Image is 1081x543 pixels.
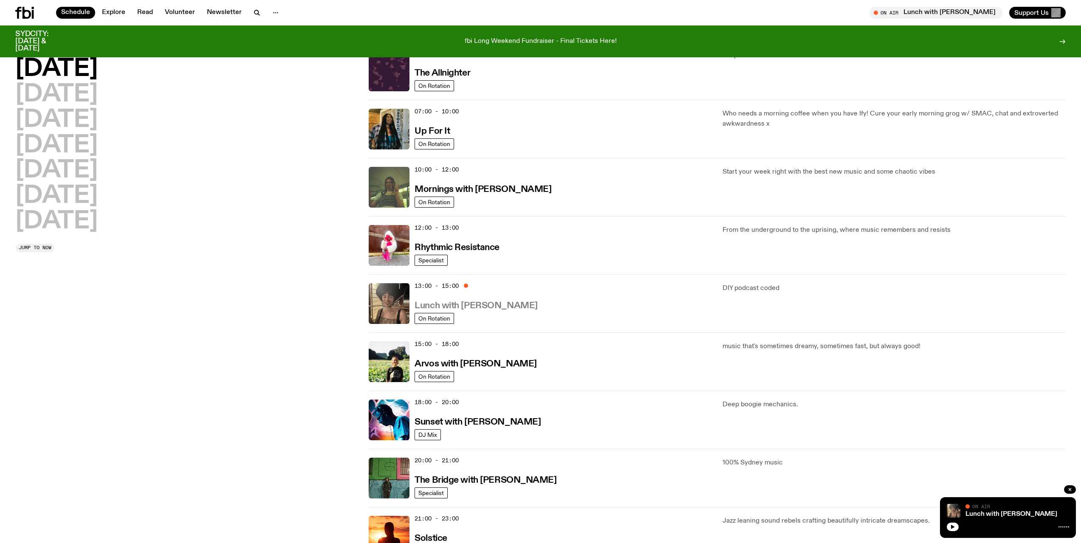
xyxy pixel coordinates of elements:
[415,429,441,440] a: DJ Mix
[1014,9,1049,17] span: Support Us
[415,80,454,91] a: On Rotation
[418,315,450,322] span: On Rotation
[418,432,437,438] span: DJ Mix
[415,224,459,232] span: 12:00 - 13:00
[15,57,98,81] button: [DATE]
[723,400,1066,410] p: Deep boogie mechanics.
[415,515,459,523] span: 21:00 - 23:00
[415,418,541,427] h3: Sunset with [PERSON_NAME]
[723,516,1066,526] p: Jazz leaning sound rebels crafting beautifully intricate dreamscapes.
[418,374,450,380] span: On Rotation
[202,7,247,19] a: Newsletter
[415,282,459,290] span: 13:00 - 15:00
[415,313,454,324] a: On Rotation
[369,109,409,149] img: Ify - a Brown Skin girl with black braided twists, looking up to the side with her tongue stickin...
[415,301,537,310] h3: Lunch with [PERSON_NAME]
[415,487,448,498] a: Specialist
[19,245,51,250] span: Jump to now
[415,243,500,252] h3: Rhythmic Resistance
[132,7,158,19] a: Read
[415,340,459,348] span: 15:00 - 18:00
[465,38,617,45] p: fbi Long Weekend Fundraiser - Final Tickets Here!
[160,7,200,19] a: Volunteer
[415,185,551,194] h3: Mornings with [PERSON_NAME]
[415,107,459,115] span: 07:00 - 10:00
[415,138,454,149] a: On Rotation
[415,127,450,136] h3: Up For It
[415,476,556,485] h3: The Bridge with [PERSON_NAME]
[415,398,459,406] span: 18:00 - 20:00
[369,225,409,266] img: Attu crouches on gravel in front of a brown wall. They are wearing a white fur coat with a hood, ...
[1009,7,1066,19] button: Support Us
[369,167,409,208] img: Jim Kretschmer in a really cute outfit with cute braids, standing on a train holding up a peace s...
[415,197,454,208] a: On Rotation
[369,458,409,498] img: Amelia Sparke is wearing a black hoodie and pants, leaning against a blue, green and pink wall wi...
[965,511,1057,518] a: Lunch with [PERSON_NAME]
[418,83,450,89] span: On Rotation
[415,255,448,266] a: Specialist
[415,358,536,369] a: Arvos with [PERSON_NAME]
[415,166,459,174] span: 10:00 - 12:00
[723,109,1066,129] p: Who needs a morning coffee when you have Ify! Cure your early morning grog w/ SMAC, chat and extr...
[723,225,1066,235] p: From the underground to the uprising, where music remembers and resists
[15,108,98,132] button: [DATE]
[15,159,98,183] button: [DATE]
[415,534,447,543] h3: Solstice
[415,474,556,485] a: The Bridge with [PERSON_NAME]
[415,125,450,136] a: Up For It
[972,504,990,509] span: On Air
[415,183,551,194] a: Mornings with [PERSON_NAME]
[97,7,130,19] a: Explore
[15,184,98,208] button: [DATE]
[415,242,500,252] a: Rhythmic Resistance
[15,210,98,234] button: [DATE]
[15,31,70,52] h3: SYDCITY: [DATE] & [DATE]
[418,257,444,264] span: Specialist
[418,141,450,147] span: On Rotation
[56,7,95,19] a: Schedule
[415,456,459,464] span: 20:00 - 21:00
[415,371,454,382] a: On Rotation
[723,167,1066,177] p: Start your week right with the best new music and some chaotic vibes
[415,360,536,369] h3: Arvos with [PERSON_NAME]
[369,400,409,440] img: Simon Caldwell stands side on, looking downwards. He has headphones on. Behind him is a brightly ...
[418,490,444,496] span: Specialist
[723,283,1066,293] p: DIY podcast coded
[723,341,1066,352] p: music that's sometimes dreamy, sometimes fast, but always good!
[418,199,450,205] span: On Rotation
[15,83,98,107] button: [DATE]
[415,300,537,310] a: Lunch with [PERSON_NAME]
[15,134,98,158] button: [DATE]
[415,416,541,427] a: Sunset with [PERSON_NAME]
[415,532,447,543] a: Solstice
[15,244,55,252] button: Jump to now
[723,458,1066,468] p: 100% Sydney music
[369,341,409,382] img: Bri is smiling and wearing a black t-shirt. She is standing in front of a lush, green field. Ther...
[415,69,470,78] h3: The Allnighter
[415,67,470,78] a: The Allnighter
[869,7,1002,19] button: On AirLunch with [PERSON_NAME]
